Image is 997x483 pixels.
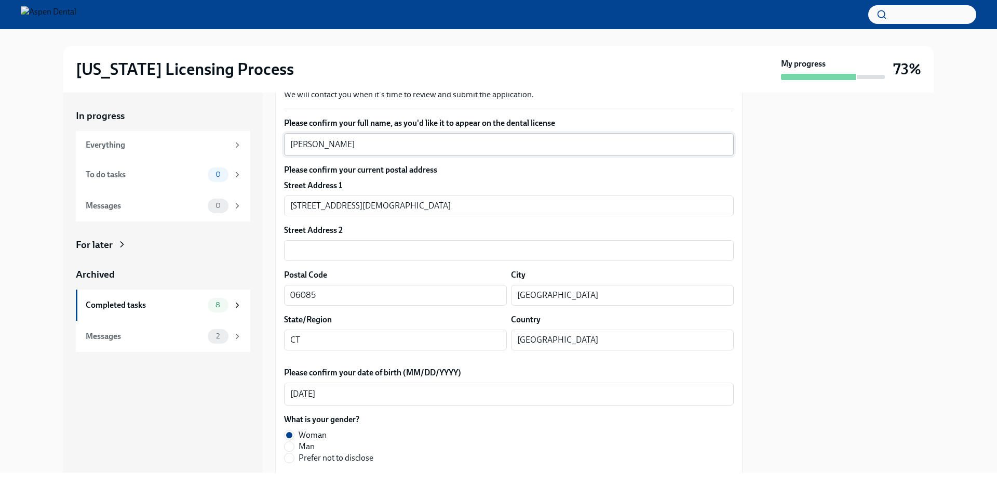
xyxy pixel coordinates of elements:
[76,59,294,80] h2: [US_STATE] Licensing Process
[21,6,76,23] img: Aspen Dental
[299,429,327,441] span: Woman
[290,388,727,400] textarea: [DATE]
[86,200,204,212] div: Messages
[76,321,250,352] a: Messages2
[299,441,315,452] span: Man
[76,238,250,252] a: For later
[299,452,373,464] span: Prefer not to disclose
[511,314,541,325] label: Country
[284,118,734,129] label: Please confirm your full name, as you'd like it to appear on the dental license
[86,169,204,180] div: To do tasks
[209,301,226,309] span: 8
[86,299,204,311] div: Completed tasks
[76,131,250,159] a: Everything
[284,414,382,425] label: What is your gender?
[893,60,921,79] h3: 73%
[284,180,342,191] label: Street Address 1
[290,138,727,151] textarea: [PERSON_NAME]
[284,225,343,236] label: Street Address 2
[209,202,227,210] span: 0
[511,269,526,281] label: City
[86,139,228,151] div: Everything
[284,269,327,281] label: Postal Code
[76,109,250,123] a: In progress
[76,290,250,321] a: Completed tasks8
[86,331,204,342] div: Messages
[76,190,250,221] a: Messages0
[209,171,227,178] span: 0
[210,332,226,340] span: 2
[284,314,332,325] label: State/Region
[781,58,826,70] strong: My progress
[284,164,734,176] label: Please confirm your current postal address
[76,238,113,252] div: For later
[76,159,250,190] a: To do tasks0
[284,367,734,378] label: Please confirm your date of birth (MM/DD/YYYY)
[76,268,250,281] a: Archived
